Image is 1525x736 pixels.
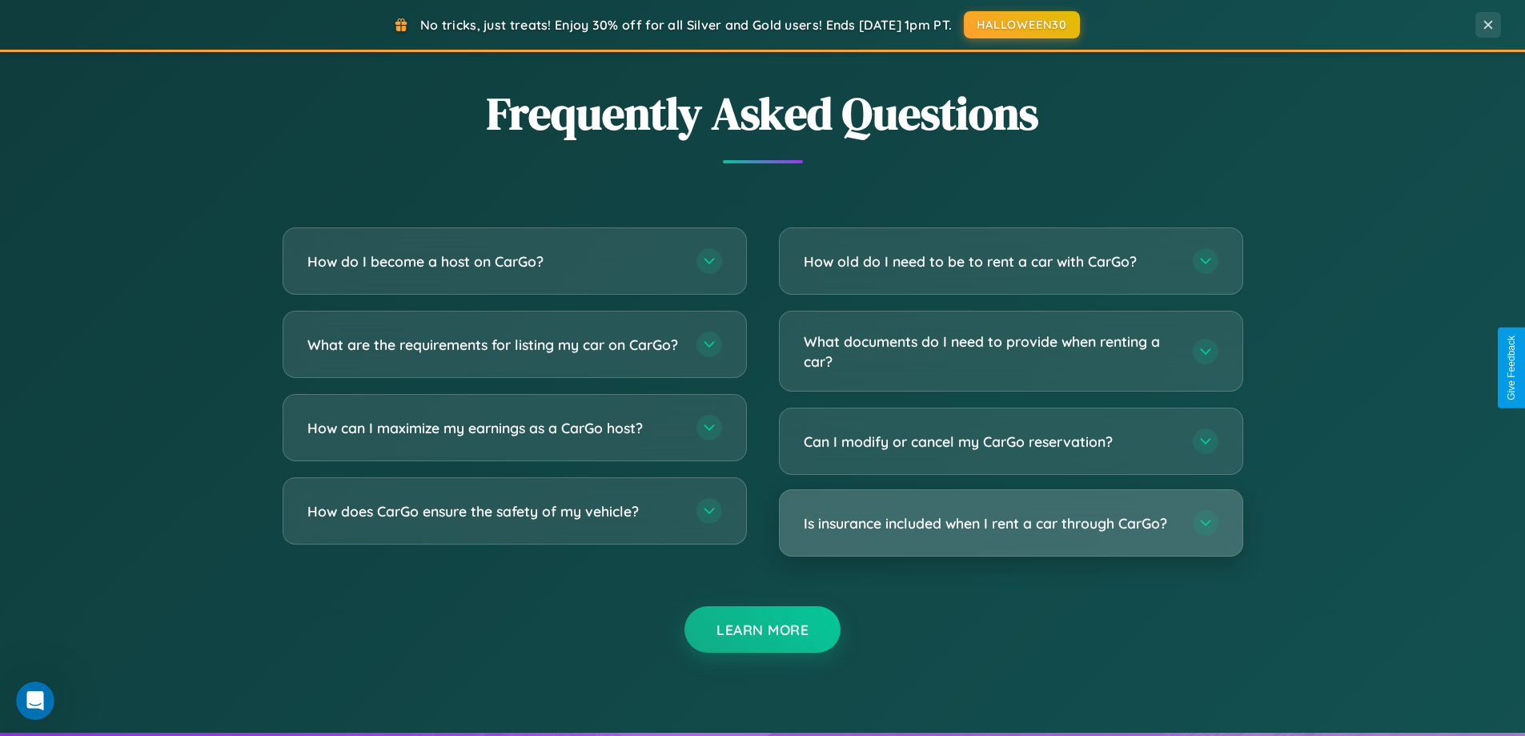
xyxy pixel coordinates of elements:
[307,335,680,355] h3: What are the requirements for listing my car on CarGo?
[283,82,1243,144] h2: Frequently Asked Questions
[964,11,1080,38] button: HALLOWEEN30
[684,606,841,653] button: Learn More
[804,513,1177,533] h3: Is insurance included when I rent a car through CarGo?
[307,501,680,521] h3: How does CarGo ensure the safety of my vehicle?
[420,17,952,33] span: No tricks, just treats! Enjoy 30% off for all Silver and Gold users! Ends [DATE] 1pm PT.
[804,251,1177,271] h3: How old do I need to be to rent a car with CarGo?
[307,251,680,271] h3: How do I become a host on CarGo?
[1506,336,1517,400] div: Give Feedback
[804,332,1177,371] h3: What documents do I need to provide when renting a car?
[16,682,54,720] iframe: Intercom live chat
[307,418,680,438] h3: How can I maximize my earnings as a CarGo host?
[804,432,1177,452] h3: Can I modify or cancel my CarGo reservation?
